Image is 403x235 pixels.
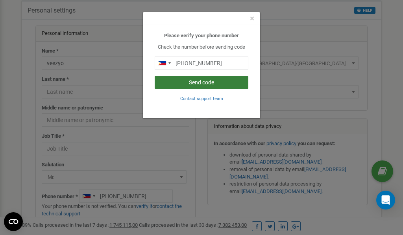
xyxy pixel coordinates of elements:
button: Close [250,15,254,23]
div: Telephone country code [155,57,173,69]
input: 0905 123 4567 [155,56,248,70]
p: Check the number before sending code [155,44,248,51]
b: Please verify your phone number [164,33,239,38]
div: Open Intercom Messenger [376,191,395,209]
button: Send code [155,76,248,89]
span: × [250,14,254,23]
button: Open CMP widget [4,212,23,231]
a: Contact support team [180,95,223,101]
